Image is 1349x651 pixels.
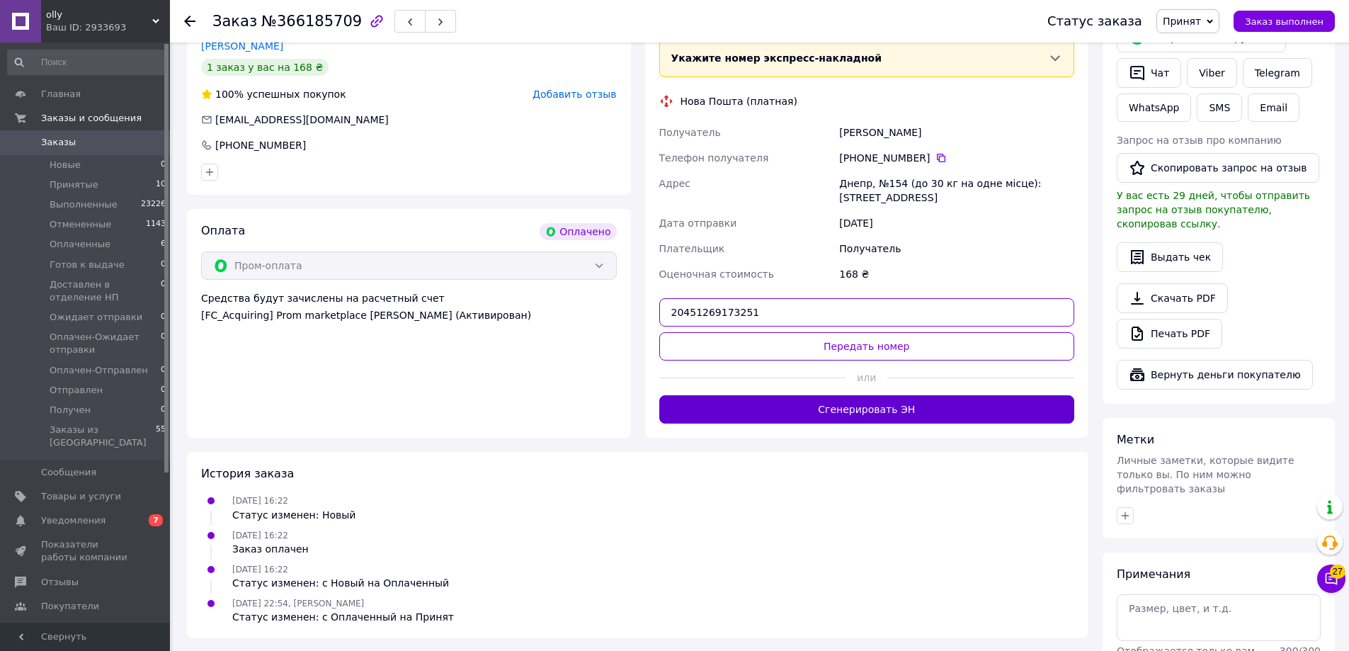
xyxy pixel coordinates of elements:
span: Заказы и сообщения [41,112,142,125]
span: 0 [161,159,166,171]
div: [FC_Acquiring] Prom marketplace [PERSON_NAME] (Активирован) [201,308,617,322]
div: Статус заказа [1047,14,1142,28]
div: Ваш ID: 2933693 [46,21,170,34]
span: Метки [1117,433,1154,446]
div: [PERSON_NAME] [836,120,1077,145]
span: Покупатели [41,600,99,613]
div: 168 ₴ [836,261,1077,287]
span: Адрес [659,178,690,189]
span: Доставлен в отделение НП [50,278,161,304]
span: Заказы [41,136,76,149]
span: Запрос на отзыв про компанию [1117,135,1282,146]
span: Телефон получателя [659,152,769,164]
span: 0 [161,259,166,271]
span: 6 [161,238,166,251]
span: Оплачен-Отправлен [50,364,148,377]
a: Печать PDF [1117,319,1222,349]
button: Вернуть деньги покупателю [1117,360,1313,390]
div: Статус изменен: с Новый на Оплаченный [232,576,449,590]
div: 1 заказ у вас на 168 ₴ [201,59,329,76]
div: Нова Пошта (платная) [677,94,801,108]
span: 1143 [146,218,166,231]
span: Заказ [212,13,257,30]
span: Главная [41,88,81,101]
div: Заказ оплачен [232,542,309,556]
div: Вернуться назад [184,14,195,28]
a: Скачать PDF [1117,283,1228,313]
input: Поиск [7,50,167,75]
div: [PHONE_NUMBER] [839,151,1074,165]
div: Оплачено [540,223,616,240]
span: 10 [156,179,166,191]
span: [DATE] 16:22 [232,496,288,506]
span: Добавить отзыв [533,89,616,100]
span: [DATE] 16:22 [232,565,288,574]
a: Viber [1187,58,1236,88]
span: [DATE] 16:22 [232,531,288,540]
span: Примечания [1117,567,1190,581]
button: Email [1248,94,1299,122]
span: Оплачен-Ожидает отправки [50,331,161,356]
div: успешных покупок [201,87,346,101]
span: У вас есть 29 дней, чтобы отправить запрос на отзыв покупателю, скопировав ссылку. [1117,190,1310,230]
button: Скопировать запрос на отзыв [1117,153,1319,183]
span: Оплата [201,224,245,237]
div: Средства будут зачислены на расчетный счет [201,291,617,322]
span: История заказа [201,467,294,480]
span: Принят [1163,16,1201,27]
span: Личные заметки, которые видите только вы. По ним можно фильтровать заказы [1117,455,1294,494]
span: Отмененные [50,218,111,231]
span: Плательщик [659,243,725,254]
span: 27 [1330,565,1345,579]
span: 7 [149,514,163,526]
span: Заказы из [GEOGRAPHIC_DATA] [50,424,156,449]
span: Сообщения [41,466,96,479]
span: Уведомления [41,514,106,527]
span: Принятые [50,179,98,191]
span: Укажите номер экспресс-накладной [671,52,882,64]
button: Чат [1117,58,1181,88]
span: 23226 [141,198,166,211]
span: Дата отправки [659,217,737,229]
span: olly [46,9,152,21]
span: Оплаченные [50,238,110,251]
span: Получен [50,404,91,417]
span: 0 [161,331,166,356]
span: 0 [161,384,166,397]
div: Получатель [836,236,1077,261]
button: SMS [1197,94,1242,122]
button: Чат с покупателем27 [1317,565,1345,593]
button: Сгенерировать ЭН [659,395,1075,424]
a: [PERSON_NAME] [201,40,283,52]
span: Отзывы [41,576,79,589]
span: 0 [161,404,166,417]
span: Готов к выдаче [50,259,125,271]
span: №366185709 [261,13,362,30]
button: Выдать чек [1117,242,1223,272]
a: Telegram [1243,58,1312,88]
span: [EMAIL_ADDRESS][DOMAIN_NAME] [215,114,389,125]
span: 55 [156,424,166,449]
a: WhatsApp [1117,94,1191,122]
div: [DATE] [836,210,1077,236]
span: Отправлен [50,384,103,397]
span: Выполненные [50,198,118,211]
span: Показатели работы компании [41,538,131,564]
span: Заказ выполнен [1245,16,1324,27]
span: 0 [161,278,166,304]
button: Передать номер [659,332,1075,361]
span: Ожидает отправки [50,311,142,324]
span: Товары и услуги [41,490,121,503]
span: Новые [50,159,81,171]
div: [PHONE_NUMBER] [214,138,307,152]
span: или [846,370,887,385]
span: 0 [161,311,166,324]
span: [DATE] 22:54, [PERSON_NAME] [232,599,364,608]
div: Статус изменен: с Оплаченный на Принят [232,610,454,624]
span: Получатель [659,127,721,138]
button: Заказ выполнен [1234,11,1335,32]
span: 0 [161,364,166,377]
span: 100% [215,89,244,100]
div: Статус изменен: Новый [232,508,355,522]
span: Оценочная стоимость [659,268,775,280]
